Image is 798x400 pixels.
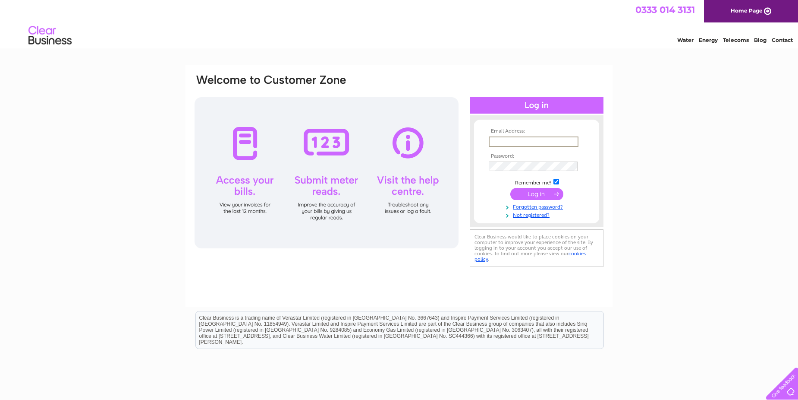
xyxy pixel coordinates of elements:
[487,153,587,159] th: Password:
[489,210,587,219] a: Not registered?
[487,128,587,134] th: Email Address:
[510,188,563,200] input: Submit
[474,251,586,262] a: cookies policy
[470,229,603,267] div: Clear Business would like to place cookies on your computer to improve your experience of the sit...
[677,37,694,43] a: Water
[28,22,72,49] img: logo.png
[196,5,603,42] div: Clear Business is a trading name of Verastar Limited (registered in [GEOGRAPHIC_DATA] No. 3667643...
[723,37,749,43] a: Telecoms
[487,178,587,186] td: Remember me?
[772,37,793,43] a: Contact
[699,37,718,43] a: Energy
[635,4,695,15] a: 0333 014 3131
[489,202,587,210] a: Forgotten password?
[754,37,767,43] a: Blog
